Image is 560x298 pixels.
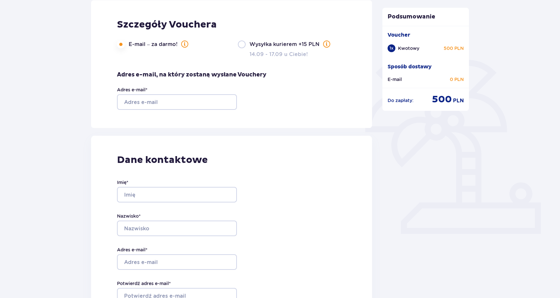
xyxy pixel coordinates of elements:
[388,44,395,52] div: 1 x
[117,18,217,31] p: Szczegóły Vouchera
[117,187,237,202] input: Imię
[382,13,469,21] p: Podsumowanie
[388,31,410,39] p: Voucher
[117,71,266,79] p: Adres e-mail, na który zostaną wysłane Vouchery
[117,94,237,110] input: Adres e-mail
[117,179,128,186] label: Imię *
[388,97,414,104] p: Do zapłaty :
[250,40,330,48] label: Wysyłka kurierem +15 PLN
[117,213,141,219] label: Nazwisko *
[432,93,452,106] p: 500
[398,45,419,52] p: Kwotowy
[117,280,171,287] label: Potwierdź adres e-mail *
[117,86,147,93] label: Adres e-mail *
[388,76,402,83] p: E-mail
[117,246,147,253] label: Adres e-mail *
[117,254,237,270] input: Adres e-mail
[453,97,464,104] p: PLN
[129,40,188,48] label: E-mail – za darmo!
[450,76,464,83] p: 0 PLN
[250,51,308,58] p: 14.09 - 17.09 u Ciebie!
[117,154,346,166] p: Dane kontaktowe
[444,45,464,52] p: 500 PLN
[117,221,237,236] input: Nazwisko
[388,63,432,70] p: Sposób dostawy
